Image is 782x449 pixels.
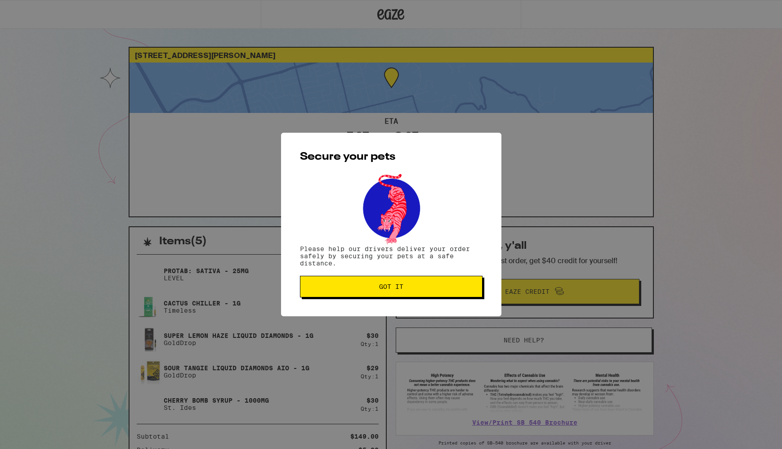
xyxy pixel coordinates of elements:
[300,245,483,267] p: Please help our drivers deliver your order safely by securing your pets at a safe distance.
[5,6,65,13] span: Hi. Need any help?
[379,283,403,290] span: Got it
[300,276,483,297] button: Got it
[300,152,483,162] h2: Secure your pets
[354,171,428,245] img: pets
